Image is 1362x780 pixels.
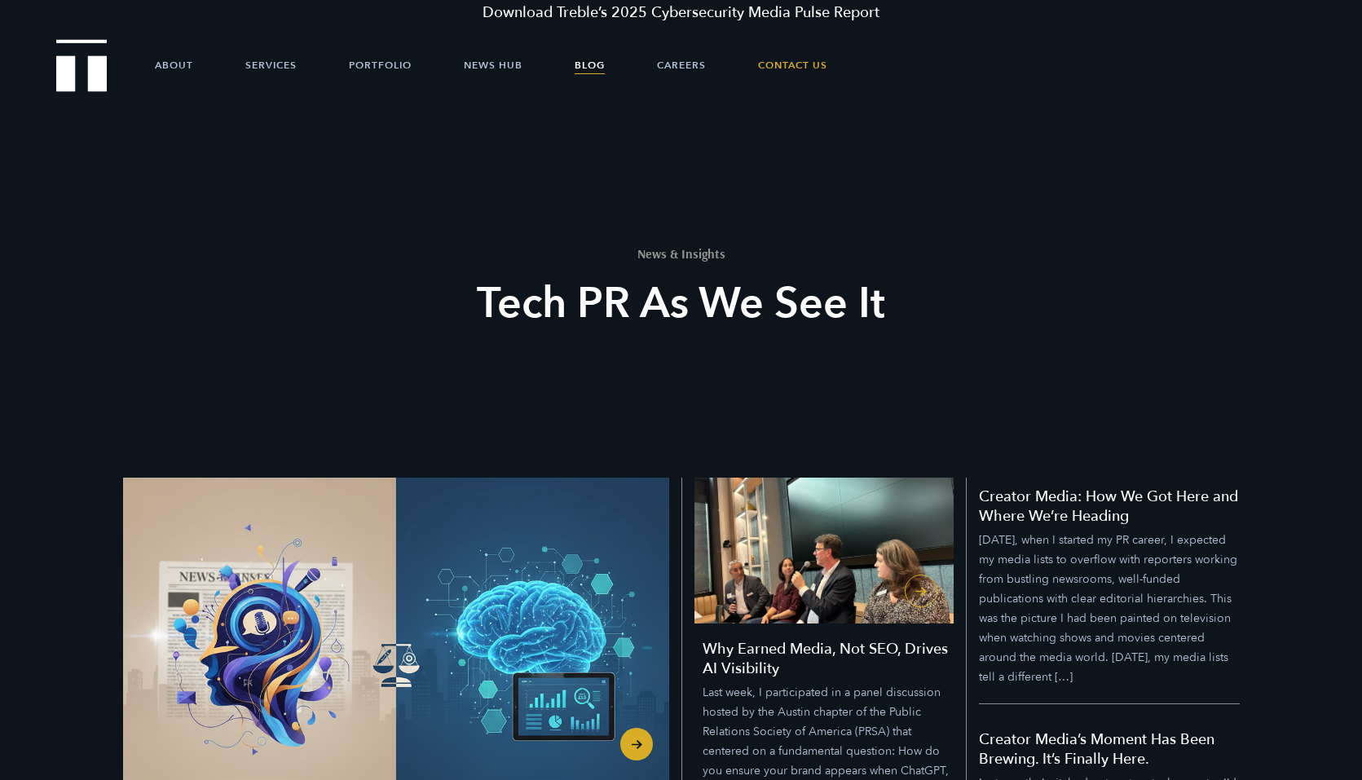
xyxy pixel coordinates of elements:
[575,41,605,90] a: Blog
[657,41,706,90] a: Careers
[464,41,522,90] a: News Hub
[381,275,982,333] h2: Tech PR As We See It
[979,730,1240,769] h5: Creator Media’s Moment Has Been Brewing. It’s Finally Here.
[703,640,954,679] h4: Why Earned Media, Not SEO, Drives AI Visibility
[979,487,1240,527] h5: Creator Media: How We Got Here and Where We’re Heading
[758,41,827,90] a: Contact Us
[155,41,193,90] a: About
[245,41,297,90] a: Services
[57,41,106,90] a: Treble Homepage
[381,247,982,260] h1: News & Insights
[694,478,954,624] img: Why Earned Media, Not SEO, Drives AI Visibility
[349,41,412,90] a: Portfolio
[979,487,1240,704] a: Creator Media: How We Got Here and Where We’re Heading
[56,39,108,91] img: Treble logo
[979,531,1240,687] p: [DATE], when I started my PR career, I expected my media lists to overflow with reporters working...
